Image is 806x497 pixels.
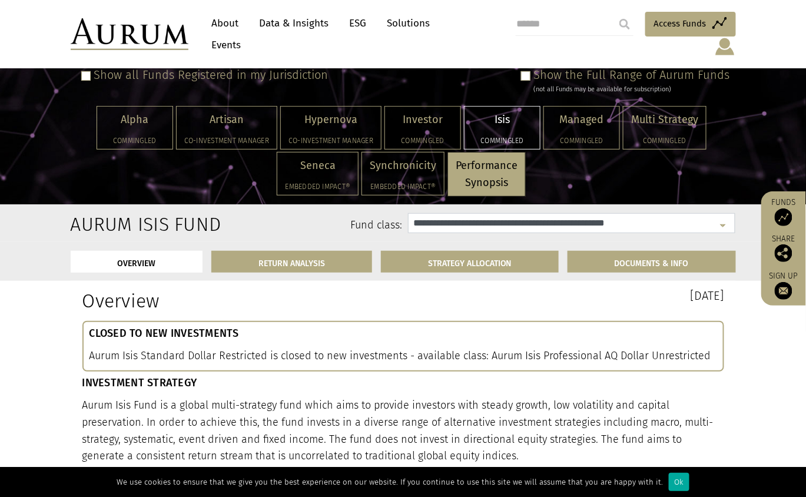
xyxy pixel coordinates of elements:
[382,12,436,34] a: Solutions
[393,137,453,144] h5: Commingled
[472,111,532,128] p: Isis
[184,218,403,233] label: Fund class:
[105,137,165,144] h5: Commingled
[105,111,165,128] p: Alpha
[184,137,269,144] h5: Co-investment Manager
[71,18,188,50] img: Aurum
[393,111,453,128] p: Investor
[631,111,698,128] p: Multi Strategy
[82,290,394,312] h1: Overview
[211,251,372,273] a: RETURN ANALYSIS
[631,137,698,144] h5: Commingled
[370,183,436,190] h5: Embedded Impact®
[767,197,800,226] a: Funds
[412,290,724,301] h3: [DATE]
[552,111,612,128] p: Managed
[613,12,636,36] input: Submit
[654,16,707,31] span: Access Funds
[89,327,239,340] strong: CLOSED TO NEW INVESTMENTS
[254,12,335,34] a: Data & Insights
[767,235,800,262] div: Share
[775,208,792,226] img: Access Funds
[381,251,559,273] a: STRATEGY ALLOCATION
[344,12,373,34] a: ESG
[82,376,197,389] strong: INVESTMENT STRATEGY
[89,347,717,365] p: Aurum Isis Standard Dollar Restricted is closed to new investments - available class: Aurum Isis ...
[370,157,436,174] p: Synchronicity
[184,111,269,128] p: Artisan
[472,137,532,144] h5: Commingled
[288,111,373,128] p: Hypernova
[82,397,724,465] p: Aurum Isis Fund is a global multi-strategy fund which aims to provide investors with steady growt...
[288,137,373,144] h5: Co-investment Manager
[767,271,800,300] a: Sign up
[534,68,730,82] label: Show the Full Range of Aurum Funds
[206,34,241,56] a: Events
[285,183,350,190] h5: Embedded Impact®
[456,157,518,191] p: Performance Synopsis
[552,137,612,144] h5: Commingled
[94,68,329,82] label: Show all Funds Registered in my Jurisdiction
[568,251,736,273] a: DOCUMENTS & INFO
[285,157,350,174] p: Seneca
[206,12,245,34] a: About
[645,12,736,37] a: Access Funds
[775,244,792,262] img: Share this post
[534,84,730,95] div: (not all Funds may be available for subscription)
[714,37,736,57] img: account-icon.svg
[775,282,792,300] img: Sign up to our newsletter
[71,213,167,236] h2: Aurum Isis Fund
[669,473,689,491] div: Ok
